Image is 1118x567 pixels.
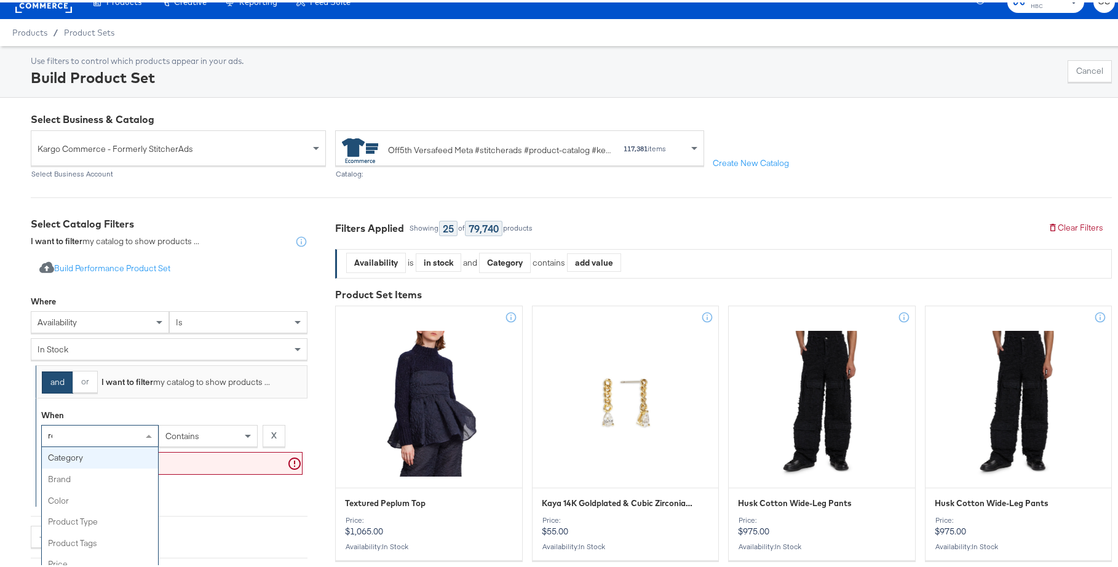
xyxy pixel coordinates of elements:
span: Kargo Commerce - Formerly StitcherAds [38,136,310,157]
span: in stock [38,341,68,352]
span: contains [165,428,199,439]
strong: 117,381 [624,141,648,151]
span: Husk Cotton Wide-Leg Pants [738,495,852,507]
span: in stock [775,539,801,549]
div: of [458,221,465,230]
div: Where [31,293,56,305]
div: Availability : [345,540,513,549]
p: $975.00 [935,513,1103,534]
div: Off5th Versafeed Meta #stitcherads #product-catalog #keep [388,141,611,154]
div: color [42,488,158,509]
strong: X [271,427,277,439]
div: my catalog to show products ... [31,233,199,245]
span: is [176,314,183,325]
div: brand [42,466,158,488]
div: Select Catalog Filters [31,215,307,229]
span: / [47,25,64,35]
div: Price: [345,513,513,522]
div: Filters Applied [335,219,404,233]
div: contains [531,255,567,266]
div: Select Business & Catalog [31,110,1112,124]
span: Kaya 14K Goldplated & Cubic Zirconia Drop Earrings [542,495,692,507]
div: and [463,250,621,271]
button: Cancel [1068,58,1112,80]
div: Price: [542,513,710,522]
div: Availability : [542,540,710,549]
div: Showing [409,221,439,230]
div: product type [42,509,158,530]
div: Availability : [935,540,1103,549]
div: category [42,445,158,466]
div: items [623,142,667,151]
div: Select Business Account [31,167,326,176]
span: in stock [382,539,408,549]
div: product tags [42,530,158,552]
div: Build Product Set [31,65,244,85]
button: Build Performance Product Set [31,255,179,278]
div: Price: [935,513,1103,522]
strong: I want to filter [101,374,153,385]
span: Products [12,25,47,35]
span: in stock [972,539,998,549]
div: my catalog to show products ... [98,374,270,386]
button: and [42,369,73,391]
div: Availability [347,251,405,270]
button: or [73,368,98,391]
div: is [406,255,416,266]
div: Use filters to control which products appear in your ads. [31,53,244,65]
div: When [41,407,64,419]
button: Clear Filters [1039,215,1112,237]
p: $1,065.00 [345,513,513,534]
div: Category [480,251,530,270]
strong: I want to filter [31,233,82,244]
div: in stock [416,251,461,269]
div: Availability : [738,540,906,549]
span: in stock [579,539,605,549]
span: Textured Peplum Top [345,495,426,507]
p: $55.00 [542,513,710,534]
input: Enter a value for your filter [41,450,303,472]
button: Create New Catalog [704,150,798,172]
span: Husk Cotton Wide-Leg Pants [935,495,1049,507]
div: products [502,221,533,230]
div: Catalog: [335,167,704,176]
div: 79,740 [465,218,502,234]
a: Product Sets [64,25,114,35]
button: + Add Another Catalog Filter [31,523,154,545]
div: add value [568,251,620,269]
span: availability [38,314,77,325]
div: Product Set Items [335,285,1112,299]
p: $975.00 [738,513,906,534]
button: X [263,422,285,445]
div: Price: [738,513,906,522]
div: 25 [439,218,458,234]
